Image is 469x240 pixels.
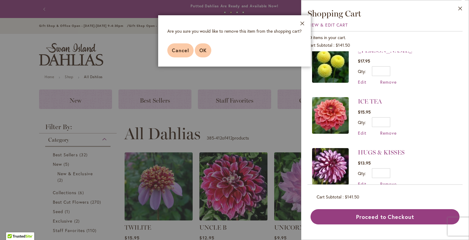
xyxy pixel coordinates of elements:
[358,181,366,187] a: Edit
[358,58,370,64] span: $17.95
[307,8,361,19] span: Shopping Cart
[312,97,349,136] a: ICE TEA
[380,181,397,187] a: Remove
[380,79,397,85] a: Remove
[172,47,189,53] span: Cancel
[312,97,349,134] img: ICE TEA
[311,209,460,224] button: Proceed to Checkout
[312,148,349,187] a: HUGS & KISSES
[313,35,346,40] span: items in your cart.
[358,119,366,125] label: Qty
[358,98,382,105] a: ICE TEA
[358,68,366,74] label: Qty
[317,194,341,200] span: Cart Subtotal
[358,160,371,166] span: $13.95
[167,43,194,57] button: Cancel
[358,130,366,136] a: Edit
[312,148,349,185] img: HUGS & KISSES
[380,130,397,136] a: Remove
[199,47,207,53] span: OK
[312,46,349,85] a: LITTLE SCOTTIE
[345,194,359,200] span: $141.50
[358,170,366,176] label: Qty
[336,42,350,48] span: $141.50
[358,79,366,85] a: Edit
[307,22,348,28] a: View & Edit Cart
[5,218,22,235] iframe: Launch Accessibility Center
[312,46,349,83] img: LITTLE SCOTTIE
[195,43,211,57] button: OK
[358,109,371,115] span: $15.95
[358,149,405,156] a: HUGS & KISSES
[307,42,332,48] span: Cart Subtotal
[167,28,302,34] div: Are you sure you would like to remove this item from the shopping cart?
